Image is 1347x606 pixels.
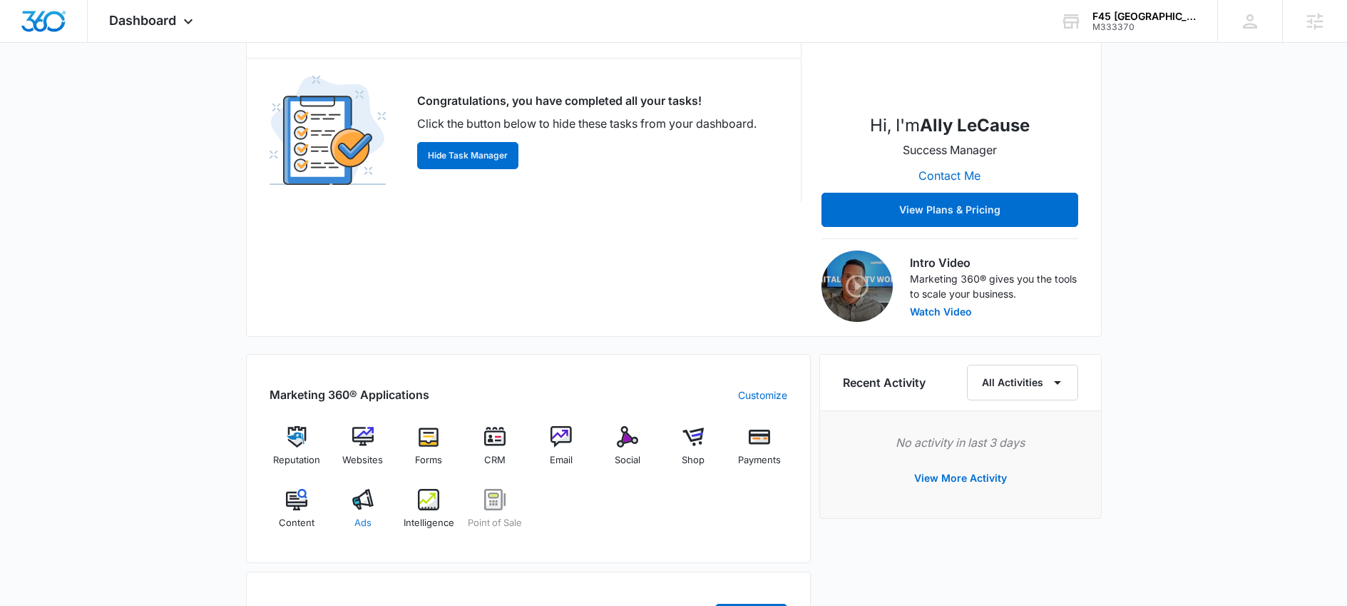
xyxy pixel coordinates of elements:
div: account name [1092,11,1197,22]
button: View Plans & Pricing [821,193,1078,227]
a: Intelligence [401,489,456,540]
span: Dashboard [109,13,176,28]
button: Hide Task Manager [417,142,518,169]
a: Email [534,426,589,478]
p: No activity in last 3 days [843,434,1078,451]
button: All Activities [967,365,1078,400]
span: Point of Sale [468,516,522,530]
a: Ads [335,489,390,540]
span: Shop [682,453,705,468]
img: Intro Video [821,251,893,322]
a: CRM [468,426,523,478]
a: Social [600,426,655,478]
span: Payments [738,453,781,468]
h3: Intro Video [910,254,1078,271]
a: Shop [666,426,721,478]
a: Forms [401,426,456,478]
span: CRM [484,453,506,468]
span: Content [279,516,314,530]
button: Watch Video [910,307,972,317]
span: Websites [342,453,383,468]
a: Content [270,489,324,540]
a: Reputation [270,426,324,478]
a: Customize [738,388,787,403]
span: Social [615,453,640,468]
h2: Marketing 360® Applications [270,386,429,403]
a: Point of Sale [468,489,523,540]
span: Email [550,453,573,468]
p: Marketing 360® gives you the tools to scale your business. [910,271,1078,301]
p: Click the button below to hide these tasks from your dashboard. [417,115,757,132]
p: Success Manager [903,141,997,158]
button: View More Activity [900,461,1021,495]
h6: Recent Activity [843,374,926,391]
div: account id [1092,22,1197,32]
strong: Ally LeCause [920,115,1030,136]
a: Websites [335,426,390,478]
span: Intelligence [404,516,454,530]
span: Reputation [273,453,320,468]
button: Contact Me [904,158,995,193]
span: Forms [415,453,442,468]
p: Hi, I'm [870,113,1030,138]
a: Payments [732,426,787,478]
span: Ads [354,516,372,530]
p: Congratulations, you have completed all your tasks! [417,92,757,109]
